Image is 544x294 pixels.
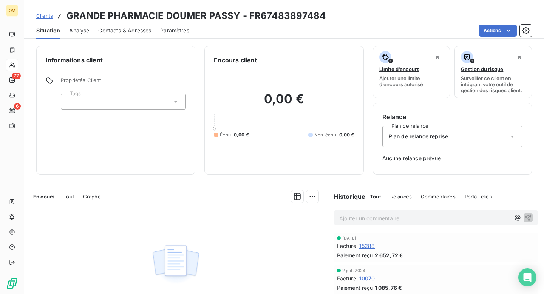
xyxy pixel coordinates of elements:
span: Surveiller ce client en intégrant votre outil de gestion des risques client. [461,75,525,93]
span: Commentaires [421,193,456,200]
span: Gestion du risque [461,66,503,72]
button: Actions [479,25,517,37]
span: Paiement reçu [337,251,373,259]
span: Portail client [465,193,494,200]
h2: 0,00 € [214,91,354,114]
span: Aucune relance prévue [382,155,522,162]
span: 2 juil. 2024 [342,268,366,273]
span: 15288 [359,242,375,250]
span: 0 [213,125,216,132]
span: Tout [370,193,381,200]
span: Situation [36,27,60,34]
h6: Informations client [46,56,186,65]
input: Ajouter une valeur [67,98,73,105]
span: Paiement reçu [337,284,373,292]
span: Clients [36,13,53,19]
span: Facture : [337,274,358,282]
span: Limite d’encours [379,66,419,72]
span: 2 652,72 € [375,251,403,259]
span: Relances [390,193,412,200]
span: Non-échu [314,132,336,138]
span: Graphe [83,193,101,200]
h3: GRANDE PHARMACIE DOUMER PASSY - FR67483897484 [66,9,326,23]
span: Analyse [69,27,89,34]
span: 0,00 € [234,132,249,138]
span: 0,00 € [339,132,354,138]
span: Paramètres [160,27,189,34]
h6: Relance [382,112,522,121]
span: 6 [14,103,21,110]
span: [DATE] [342,236,357,240]
button: Limite d’encoursAjouter une limite d’encours autorisé [373,46,450,98]
div: OM [6,5,18,17]
span: Plan de relance reprise [389,133,448,140]
h6: Encours client [214,56,257,65]
span: En cours [33,193,54,200]
div: Open Intercom Messenger [518,268,536,286]
a: Clients [36,12,53,20]
h6: Historique [328,192,366,201]
span: 1 085,76 € [375,284,402,292]
img: Empty state [151,241,200,288]
span: Tout [63,193,74,200]
span: Facture : [337,242,358,250]
span: Ajouter une limite d’encours autorisé [379,75,444,87]
span: Propriétés Client [61,77,186,88]
button: Gestion du risqueSurveiller ce client en intégrant votre outil de gestion des risques client. [454,46,532,98]
img: Logo LeanPay [6,277,18,289]
span: Contacts & Adresses [98,27,151,34]
span: Échu [220,132,231,138]
span: 10070 [359,274,375,282]
span: 77 [12,73,21,79]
